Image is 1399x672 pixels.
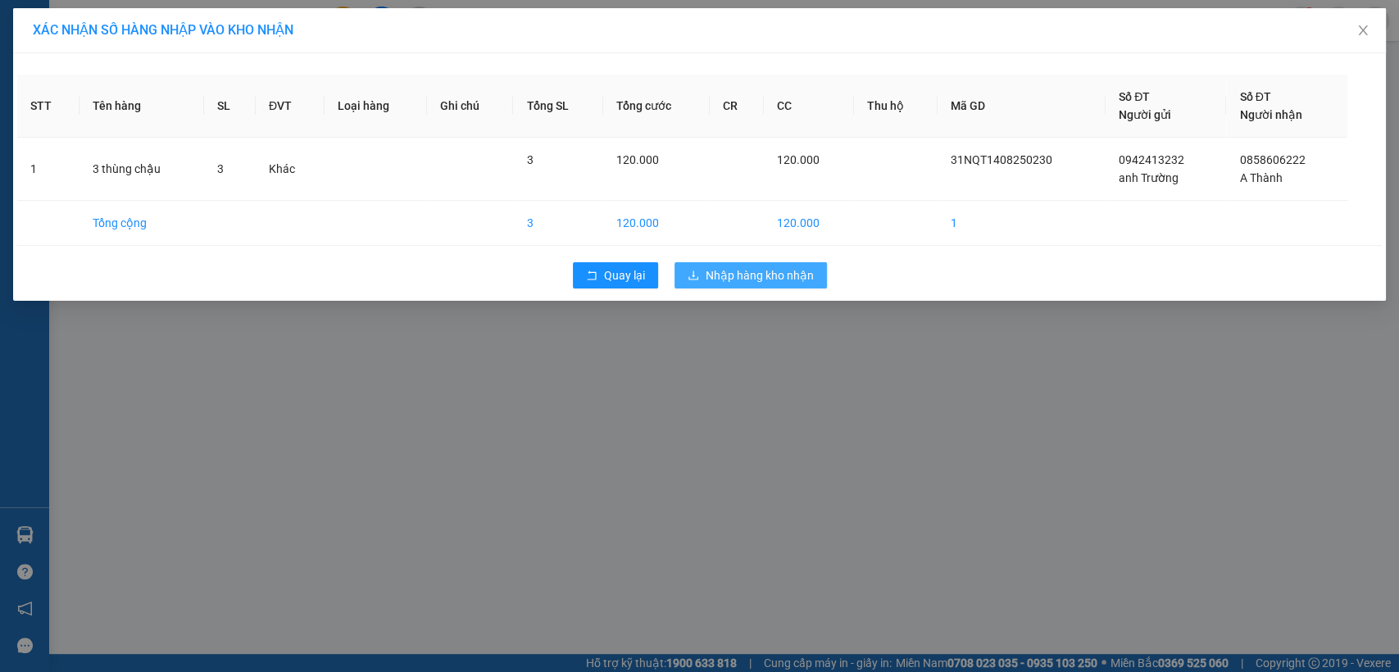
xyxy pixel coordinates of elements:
[1239,90,1270,103] span: Số ĐT
[325,75,427,138] th: Loại hàng
[15,13,148,66] strong: CÔNG TY TNHH DỊCH VỤ DU LỊCH THỜI ĐẠI
[1119,153,1184,166] span: 0942413232
[1239,171,1282,184] span: A Thành
[79,75,203,138] th: Tên hàng
[573,262,658,288] button: rollbackQuay lại
[603,75,710,138] th: Tổng cước
[1119,108,1171,121] span: Người gửi
[706,266,814,284] span: Nhập hàng kho nhận
[938,75,1106,138] th: Mã GD
[204,75,256,138] th: SL
[710,75,764,138] th: CR
[17,75,79,138] th: STT
[951,153,1052,166] span: 31NQT1408250230
[1119,90,1150,103] span: Số ĐT
[33,22,293,38] span: XÁC NHẬN SỐ HÀNG NHẬP VÀO KHO NHẬN
[604,266,645,284] span: Quay lại
[764,75,855,138] th: CC
[764,201,855,246] td: 120.000
[17,138,79,201] td: 1
[603,201,710,246] td: 120.000
[616,153,659,166] span: 120.000
[79,201,203,246] td: Tổng cộng
[688,270,699,283] span: download
[154,110,278,127] span: 63TQT1408250244
[217,162,224,175] span: 3
[256,75,325,138] th: ĐVT
[777,153,820,166] span: 120.000
[256,138,325,201] td: Khác
[6,58,9,142] img: logo
[1239,108,1301,121] span: Người nhận
[1340,8,1386,54] button: Close
[526,153,533,166] span: 3
[427,75,513,138] th: Ghi chú
[513,201,602,246] td: 3
[938,201,1106,246] td: 1
[513,75,602,138] th: Tổng SL
[675,262,827,288] button: downloadNhập hàng kho nhận
[854,75,937,138] th: Thu hộ
[586,270,597,283] span: rollback
[1356,24,1369,37] span: close
[79,138,203,201] td: 3 thùng chậu
[1239,153,1305,166] span: 0858606222
[11,70,152,129] span: Chuyển phát nhanh: [GEOGRAPHIC_DATA] - [GEOGRAPHIC_DATA]
[1119,171,1179,184] span: anh Trường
